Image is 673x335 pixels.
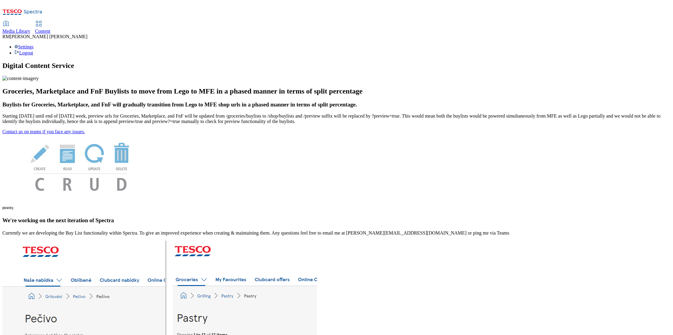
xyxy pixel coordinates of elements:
span: Content [35,29,50,34]
h6: [DATE] [2,206,671,210]
p: Starting [DATE] until end of [DATE] week, preview urls for Groceries, Marketplace, and FnF will b... [2,113,671,124]
span: Media Library [2,29,30,34]
a: Content [35,21,50,34]
h3: We're working on the next iteration of Spectra [2,217,671,224]
span: RM [2,34,10,39]
p: Currently we are developing the Buy List functionality within Spectra. To give an improved experi... [2,230,671,236]
a: Media Library [2,21,30,34]
span: [PERSON_NAME] [PERSON_NAME] [10,34,87,39]
a: Logout [14,50,33,55]
img: News Image [2,134,159,197]
h1: Digital Content Service [2,62,671,70]
a: Settings [14,44,34,49]
img: content-imagery [2,76,39,81]
a: Contact us on teams if you face any issues. [2,129,85,134]
h2: Groceries, Marketplace and FnF Buylists to move from Lego to MFE in a phased manner in terms of s... [2,87,671,95]
h3: Buylists for Groceries, Marketplace, and FnF will gradually transition from Lego to MFE shop urls... [2,101,671,108]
